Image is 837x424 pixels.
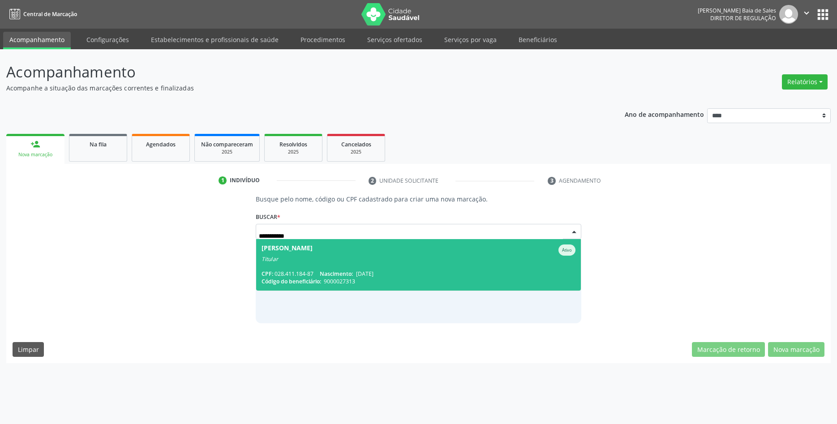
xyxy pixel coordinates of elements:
[334,149,378,155] div: 2025
[692,342,765,357] button: Marcação de retorno
[698,7,776,14] div: [PERSON_NAME] Baia de Sales
[512,32,563,47] a: Beneficiários
[625,108,704,120] p: Ano de acompanhamento
[768,342,824,357] button: Nova marcação
[6,83,584,93] p: Acompanhe a situação das marcações correntes e finalizadas
[230,176,260,184] div: Indivíduo
[341,141,371,148] span: Cancelados
[201,141,253,148] span: Não compareceram
[798,5,815,24] button: 
[262,244,313,256] div: [PERSON_NAME]
[13,151,58,158] div: Nova marcação
[23,10,77,18] span: Central de Marcação
[802,8,811,18] i: 
[3,32,71,49] a: Acompanhamento
[782,74,828,90] button: Relatórios
[320,270,353,278] span: Nascimento:
[146,141,176,148] span: Agendados
[256,194,581,204] p: Busque pelo nome, código ou CPF cadastrado para criar uma nova marcação.
[6,7,77,21] a: Central de Marcação
[815,7,831,22] button: apps
[710,14,776,22] span: Diretor de regulação
[13,342,44,357] button: Limpar
[262,256,575,263] div: Titular
[324,278,355,285] span: 9000027313
[438,32,503,47] a: Serviços por vaga
[219,176,227,184] div: 1
[262,278,321,285] span: Código do beneficiário:
[256,210,280,224] label: Buscar
[356,270,373,278] span: [DATE]
[262,270,575,278] div: 028.411.184-87
[294,32,352,47] a: Procedimentos
[361,32,429,47] a: Serviços ofertados
[201,149,253,155] div: 2025
[6,61,584,83] p: Acompanhamento
[30,139,40,149] div: person_add
[145,32,285,47] a: Estabelecimentos e profissionais de saúde
[90,141,107,148] span: Na fila
[80,32,135,47] a: Configurações
[779,5,798,24] img: img
[262,270,273,278] span: CPF:
[271,149,316,155] div: 2025
[279,141,307,148] span: Resolvidos
[562,247,572,253] small: Ativo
